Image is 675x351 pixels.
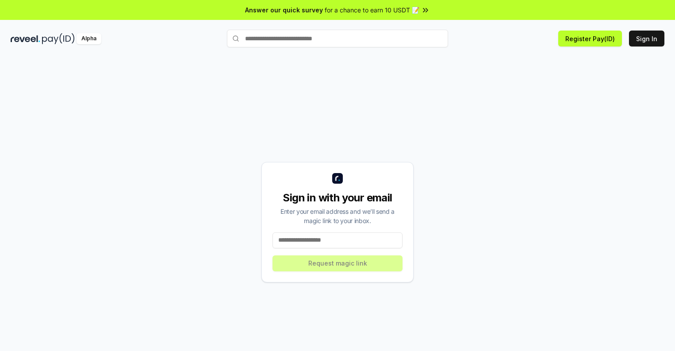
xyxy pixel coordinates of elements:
span: Answer our quick survey [245,5,323,15]
img: pay_id [42,33,75,44]
div: Sign in with your email [272,191,403,205]
button: Register Pay(ID) [558,31,622,46]
img: reveel_dark [11,33,40,44]
div: Enter your email address and we’ll send a magic link to your inbox. [272,207,403,225]
div: Alpha [77,33,101,44]
img: logo_small [332,173,343,184]
button: Sign In [629,31,664,46]
span: for a chance to earn 10 USDT 📝 [325,5,419,15]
